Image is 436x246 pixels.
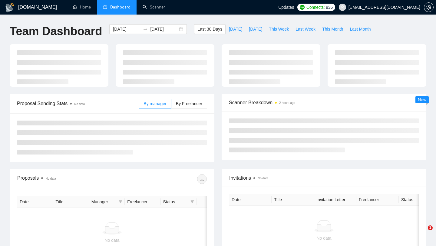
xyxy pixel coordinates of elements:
[346,24,374,34] button: Last Month
[319,24,346,34] button: This Month
[74,102,85,106] span: No data
[278,5,294,10] span: Updates
[424,5,433,10] span: setting
[279,101,295,105] time: 2 hours ago
[229,26,242,32] span: [DATE]
[10,24,102,38] h1: Team Dashboard
[117,197,124,206] span: filter
[322,26,343,32] span: This Month
[418,97,426,102] span: New
[91,198,116,205] span: Manager
[119,200,122,204] span: filter
[226,24,246,34] button: [DATE]
[113,26,140,32] input: Start date
[73,5,91,10] a: homeHome
[234,235,414,241] div: No data
[314,194,356,206] th: Invitation Letter
[143,5,165,10] a: searchScanner
[424,2,434,12] button: setting
[269,26,289,32] span: This Week
[350,26,371,32] span: Last Month
[17,100,139,107] span: Proposal Sending Stats
[110,5,130,10] span: Dashboard
[428,225,433,230] span: 1
[163,198,188,205] span: Status
[424,5,434,10] a: setting
[190,200,194,204] span: filter
[415,225,430,240] iframe: Intercom live chat
[249,26,262,32] span: [DATE]
[246,24,266,34] button: [DATE]
[5,3,15,12] img: logo
[144,101,166,106] span: By manager
[326,4,332,11] span: 936
[306,4,325,11] span: Connects:
[53,196,89,208] th: Title
[194,24,226,34] button: Last 30 Days
[229,99,419,106] span: Scanner Breakdown
[296,26,315,32] span: Last Week
[300,5,305,10] img: upwork-logo.png
[229,174,419,182] span: Invitations
[143,27,148,32] span: to
[89,196,125,208] th: Manager
[45,177,56,180] span: No data
[197,26,222,32] span: Last 30 Days
[150,26,178,32] input: End date
[125,196,160,208] th: Freelancer
[272,194,314,206] th: Title
[17,174,112,184] div: Proposals
[103,5,107,9] span: dashboard
[176,101,202,106] span: By Freelancer
[340,5,345,9] span: user
[229,194,272,206] th: Date
[17,196,53,208] th: Date
[356,194,399,206] th: Freelancer
[22,237,202,244] div: No data
[258,177,268,180] span: No data
[292,24,319,34] button: Last Week
[143,27,148,32] span: swap-right
[189,197,195,206] span: filter
[266,24,292,34] button: This Week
